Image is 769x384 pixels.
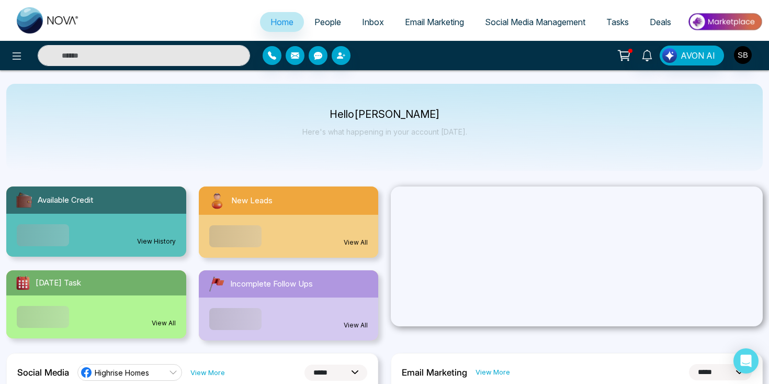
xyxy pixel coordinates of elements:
span: Email Marketing [405,17,464,27]
a: View All [152,319,176,328]
a: View More [476,367,510,377]
a: View All [344,238,368,247]
img: followUps.svg [207,275,226,293]
span: Social Media Management [485,17,585,27]
span: Tasks [606,17,629,27]
a: Deals [639,12,682,32]
span: Incomplete Follow Ups [230,278,313,290]
img: Nova CRM Logo [17,7,80,34]
span: Available Credit [38,194,93,206]
a: Email Marketing [394,12,474,32]
h2: Email Marketing [402,367,467,378]
a: Home [260,12,304,32]
a: View All [344,321,368,330]
button: AVON AI [660,46,724,65]
a: Tasks [596,12,639,32]
span: Inbox [362,17,384,27]
img: newLeads.svg [207,191,227,211]
a: View More [190,368,225,378]
span: [DATE] Task [36,277,81,289]
p: Here's what happening in your account [DATE]. [302,127,467,136]
h2: Social Media [17,367,69,378]
a: Inbox [352,12,394,32]
a: Social Media Management [474,12,596,32]
a: People [304,12,352,32]
img: Lead Flow [662,48,677,63]
span: New Leads [231,195,273,207]
a: Incomplete Follow UpsView All [193,270,385,341]
p: Hello [PERSON_NAME] [302,110,467,119]
img: Market-place.gif [687,10,763,34]
a: New LeadsView All [193,186,385,258]
span: Home [270,17,293,27]
img: User Avatar [734,46,752,64]
a: View History [137,237,176,246]
img: availableCredit.svg [15,191,33,210]
span: AVON AI [681,49,715,62]
img: todayTask.svg [15,275,31,291]
span: Deals [650,17,671,27]
span: People [314,17,341,27]
span: Highrise Homes [95,368,149,378]
div: Open Intercom Messenger [733,348,759,374]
